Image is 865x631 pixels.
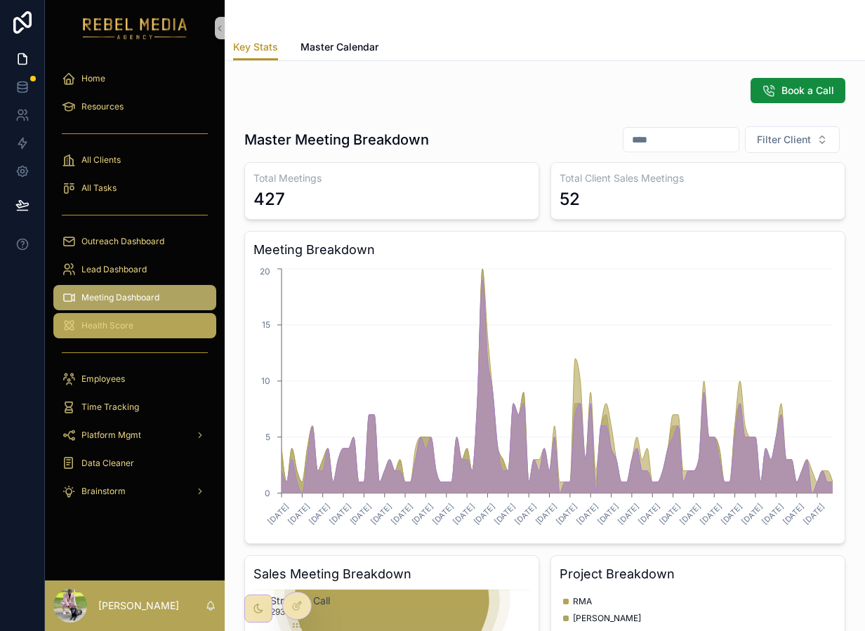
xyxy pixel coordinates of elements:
a: Data Cleaner [53,451,216,476]
h3: Sales Meeting Breakdown [253,564,530,584]
a: Resources [53,94,216,119]
text: [DATE] [595,501,621,526]
tspan: 5 [265,432,270,442]
text: [DATE] [430,501,456,526]
h3: Meeting Breakdown [253,240,836,260]
div: scrollable content [45,56,225,522]
a: Platform Mgmt [53,423,216,448]
text: [DATE] [472,501,497,526]
tspan: 20 [260,266,270,277]
a: Home [53,66,216,91]
text: [DATE] [575,501,600,526]
h3: Total Client Sales Meetings [560,171,836,185]
span: Employees [81,373,125,385]
text: 293 [270,606,285,617]
span: Book a Call [781,84,834,98]
text: [DATE] [286,501,312,526]
text: [DATE] [327,501,352,526]
text: [DATE] [389,501,414,526]
span: Health Score [81,320,133,331]
a: Time Tracking [53,394,216,420]
text: [DATE] [781,501,806,526]
text: [DATE] [801,501,826,526]
a: Master Calendar [301,34,378,62]
text: [DATE] [699,501,724,526]
text: [DATE] [637,501,662,526]
text: [DATE] [719,501,744,526]
h1: Master Meeting Breakdown [244,130,429,150]
text: [DATE] [451,501,476,526]
div: 52 [560,188,580,211]
a: Brainstorm [53,479,216,504]
span: [PERSON_NAME] [573,613,641,624]
text: [DATE] [678,501,703,526]
span: Lead Dashboard [81,264,147,275]
a: All Clients [53,147,216,173]
a: Meeting Dashboard [53,285,216,310]
h3: Total Meetings [253,171,530,185]
text: [DATE] [554,501,579,526]
tspan: 10 [261,376,270,386]
text: [DATE] [513,501,539,526]
a: Health Score [53,313,216,338]
span: All Clients [81,154,121,166]
a: Employees [53,366,216,392]
span: Meeting Dashboard [81,292,159,303]
span: Home [81,73,105,84]
span: Resources [81,101,124,112]
text: [DATE] [369,501,394,526]
span: Key Stats [233,40,278,54]
span: Master Calendar [301,40,378,54]
tspan: 0 [265,488,270,498]
span: Outreach Dashboard [81,236,164,247]
text: [DATE] [492,501,517,526]
text: [DATE] [657,501,682,526]
a: Lead Dashboard [53,257,216,282]
h3: Project Breakdown [560,564,836,584]
span: Data Cleaner [81,458,134,469]
button: Select Button [745,126,840,153]
button: Book a Call [751,78,845,103]
span: RMA [573,596,592,607]
text: [DATE] [348,501,374,526]
div: 427 [253,188,285,211]
text: [DATE] [410,501,435,526]
img: App logo [83,17,187,39]
text: [DATE] [265,501,291,526]
text: [DATE] [307,501,332,526]
text: [DATE] [739,501,765,526]
text: [DATE] [616,501,641,526]
span: Filter Client [757,133,811,147]
text: [DATE] [760,501,786,526]
span: Brainstorm [81,486,126,497]
span: Time Tracking [81,401,139,413]
a: All Tasks [53,175,216,201]
a: Key Stats [233,34,278,61]
p: [PERSON_NAME] [98,599,179,613]
span: Platform Mgmt [81,430,141,441]
div: chart [253,265,836,535]
text: [DATE] [534,501,559,526]
tspan: 15 [262,319,270,330]
a: Outreach Dashboard [53,229,216,254]
span: All Tasks [81,182,117,194]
